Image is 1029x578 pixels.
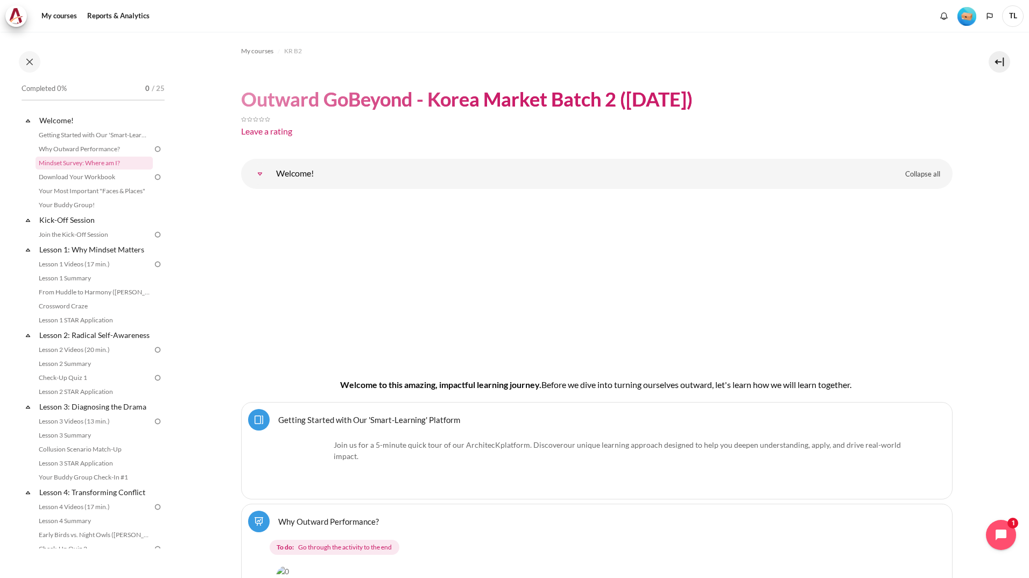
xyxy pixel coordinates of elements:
a: Level #1 [953,6,981,26]
a: User menu [1002,5,1024,27]
a: Lesson 3 Summary [36,429,153,442]
a: Lesson 1 Summary [36,272,153,285]
span: efore we dive into turning ourselves outward, let's learn how we will learn together. [547,379,851,390]
a: Lesson 2 STAR Application [36,385,153,398]
a: Why Outward Performance? [36,143,153,156]
a: Join the Kick-Off Session [36,228,153,241]
span: Collapse [23,401,33,412]
a: Lesson 2 Videos (20 min.) [36,343,153,356]
a: Lesson 1 Videos (17 min.) [36,258,153,271]
img: Architeck [9,8,24,24]
img: To do [153,373,163,383]
a: Collapse all [897,165,948,184]
a: Lesson 4 Videos (17 min.) [36,501,153,513]
a: Check-Up Quiz 2 [36,542,153,555]
button: Languages [982,8,998,24]
span: Collapse all [905,169,940,180]
a: Your Buddy Group Check-In #1 [36,471,153,484]
a: Early Birds vs. Night Owls ([PERSON_NAME]'s Story) [36,528,153,541]
a: Lesson 3: Diagnosing the Drama [38,399,153,414]
div: Show notification window with no new notifications [936,8,952,24]
h1: Outward GoBeyond - Korea Market Batch 2 ([DATE]) [241,87,693,112]
img: To do [153,230,163,239]
span: Completed 0% [22,83,67,94]
a: Getting Started with Our 'Smart-Learning' Platform [36,129,153,142]
a: Lesson 4: Transforming Conflict [38,485,153,499]
span: / 25 [152,83,165,94]
img: To do [153,502,163,512]
a: Welcome! [249,163,271,185]
a: Your Buddy Group! [36,199,153,212]
span: Go through the activity to the end [298,542,392,552]
a: Architeck Architeck [5,5,32,27]
span: My courses [241,46,273,56]
a: My courses [38,5,81,27]
img: To do [153,417,163,426]
a: Lesson 3 STAR Application [36,457,153,470]
a: Getting Started with Our 'Smart-Learning' Platform [278,414,460,425]
span: Collapse [23,487,33,498]
p: Join us for a 5-minute quick tour of our ArchitecK platform. Discover [276,439,918,462]
a: Crossword Craze [36,300,153,313]
a: Leave a rating [241,126,292,136]
span: TL [1002,5,1024,27]
a: Lesson 1: Why Mindset Matters [38,242,153,257]
img: To do [153,144,163,154]
span: Collapse [23,215,33,225]
a: Why Outward Performance? [278,516,379,526]
a: Lesson 2: Radical Self-Awareness [38,328,153,342]
a: Lesson 2 Summary [36,357,153,370]
img: To do [153,259,163,269]
img: Level #1 [957,7,976,26]
nav: Navigation bar [241,43,953,60]
span: 0 [145,83,150,94]
a: Mindset Survey: Where am I? [36,157,153,170]
strong: To do: [277,542,294,552]
img: To do [153,345,163,355]
div: Completion requirements for Why Outward Performance? [270,538,928,557]
img: platform logo [276,439,330,492]
a: Download Your Workbook [36,171,153,184]
span: B [541,379,547,390]
div: Level #1 [957,6,976,26]
a: Your Most Important "Faces & Places" [36,185,153,198]
a: Lesson 3 Videos (13 min.) [36,415,153,428]
span: KR B2 [284,46,302,56]
a: Reports & Analytics [83,5,153,27]
a: My courses [241,45,273,58]
img: To do [153,172,163,182]
a: Lesson 1 STAR Application [36,314,153,327]
a: Welcome! [38,113,153,128]
a: Lesson 4 Summary [36,514,153,527]
a: KR B2 [284,45,302,58]
span: our unique learning approach designed to help you deepen understanding, apply, and drive real-wor... [334,440,901,461]
a: Kick-Off Session [38,213,153,227]
h4: Welcome to this amazing, impactful learning journey. [276,378,918,391]
img: To do [153,544,163,554]
a: Collusion Scenario Match-Up [36,443,153,456]
span: . [334,440,901,461]
span: Collapse [23,330,33,341]
a: From Huddle to Harmony ([PERSON_NAME]'s Story) [36,286,153,299]
span: Collapse [23,244,33,255]
a: Check-Up Quiz 1 [36,371,153,384]
span: Collapse [23,115,33,126]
